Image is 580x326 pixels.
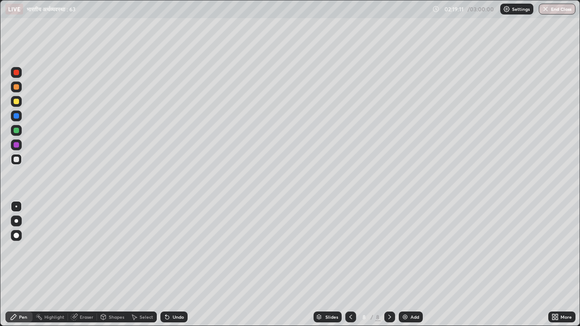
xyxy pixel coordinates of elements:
div: Slides [325,315,338,319]
div: More [561,315,572,319]
div: Add [411,315,419,319]
div: Highlight [44,315,64,319]
p: भारतीय अर्थव्यवस्था : 63 [27,5,76,13]
div: 8 [375,313,381,321]
div: 8 [360,314,369,320]
div: Shapes [109,315,124,319]
p: Settings [512,7,530,11]
div: Undo [173,315,184,319]
div: Pen [19,315,27,319]
div: / [371,314,373,320]
p: LIVE [8,5,20,13]
div: Select [140,315,153,319]
div: Eraser [80,315,93,319]
img: end-class-cross [542,5,549,13]
img: add-slide-button [401,313,409,321]
img: class-settings-icons [503,5,510,13]
button: End Class [539,4,575,14]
